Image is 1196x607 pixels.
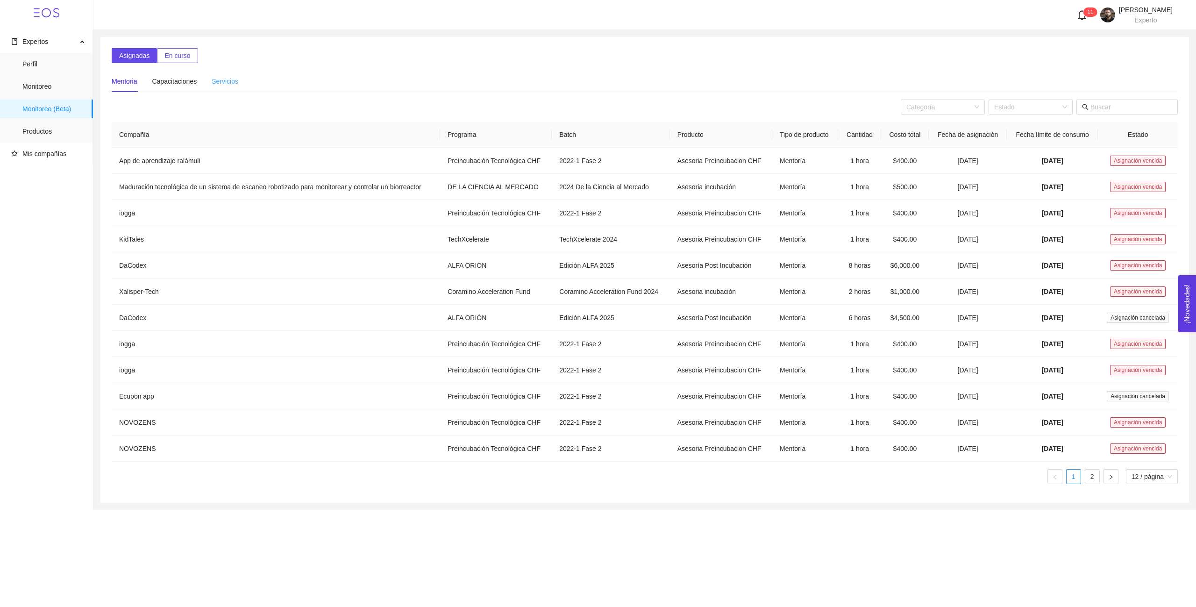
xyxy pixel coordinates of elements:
span: [DATE] [1042,393,1063,400]
span: 1 [1087,9,1090,15]
td: Mentoría [772,252,838,279]
sup: 11 [1083,7,1097,17]
td: 2022-1 Fase 2 [552,436,669,462]
th: Fecha límite de consumo [1007,122,1098,148]
td: 2022-1 Fase 2 [552,331,669,357]
td: Mentoría [772,226,838,252]
span: 12 / página [1132,470,1172,484]
td: Mentoría [772,200,838,226]
button: Open Feedback Widget [1178,275,1196,332]
td: 6 horas [838,305,881,331]
td: Mentoría [772,383,838,409]
td: iogga [112,200,440,226]
td: Asesoria Preincubacion CHF [670,383,772,409]
span: [DATE] [1042,288,1063,295]
span: [DATE] [1042,419,1063,426]
td: Preincubación Tecnológica CHF [440,409,552,436]
td: $500.00 [881,174,929,200]
button: left [1047,469,1062,484]
td: $400.00 [881,200,929,226]
span: [DATE] [1042,183,1063,191]
td: $400.00 [881,436,929,462]
span: Monitoreo [22,77,85,96]
td: iogga [112,331,440,357]
span: Asignación cancelada [1107,391,1169,401]
td: TechXcelerate 2024 [552,226,669,252]
td: Preincubación Tecnológica CHF [440,357,552,383]
td: Preincubación Tecnológica CHF [440,148,552,174]
td: Coramino Acceleration Fund [440,279,552,305]
td: Mentoría [772,148,838,174]
span: book [11,38,18,45]
td: Asesoría Post Incubación [670,252,772,279]
td: ALFA ORIÓN [440,305,552,331]
button: En curso [157,48,198,63]
td: Mentoría [772,174,838,200]
span: Asignación vencida [1110,260,1166,271]
span: [DATE] [1042,445,1063,452]
td: DaCodex [112,305,440,331]
td: Ecupon app [112,383,440,409]
span: En curso [164,50,190,61]
th: Fecha de asignación [929,122,1007,148]
td: Mentoría [772,305,838,331]
td: NOVOZENS [112,409,440,436]
th: Costo total [881,122,929,148]
td: Xalisper-Tech [112,279,440,305]
td: Mentoría [772,357,838,383]
a: 2 [1085,470,1099,484]
td: Asesoría Post Incubación [670,305,772,331]
td: [DATE] [929,436,1007,462]
span: bell [1077,10,1087,20]
td: Edición ALFA 2025 [552,305,669,331]
span: Mis compañías [22,150,66,157]
td: $400.00 [881,409,929,436]
td: Asesoria Preincubacion CHF [670,148,772,174]
td: iogga [112,357,440,383]
span: [DATE] [1042,262,1063,269]
input: Buscar [1090,102,1172,112]
td: [DATE] [929,279,1007,305]
td: 1 hora [838,226,881,252]
td: $400.00 [881,331,929,357]
td: 1 hora [838,174,881,200]
td: Asesoria incubación [670,174,772,200]
td: [DATE] [929,305,1007,331]
th: Cantidad [838,122,881,148]
span: Asignación vencida [1110,182,1166,192]
td: Mentoría [772,409,838,436]
td: 2 horas [838,279,881,305]
td: Asesoria Preincubacion CHF [670,409,772,436]
td: ALFA ORIÓN [440,252,552,279]
td: NOVOZENS [112,436,440,462]
td: [DATE] [929,174,1007,200]
td: 2024 De la Ciencia al Mercado [552,174,669,200]
span: Perfil [22,55,85,73]
td: Asesoria Preincubacion CHF [670,226,772,252]
span: Productos [22,122,85,141]
span: star [11,150,18,157]
td: [DATE] [929,357,1007,383]
td: $1,000.00 [881,279,929,305]
span: right [1108,474,1114,480]
td: $400.00 [881,148,929,174]
span: [PERSON_NAME] [1119,6,1173,14]
td: Mentoría [772,331,838,357]
div: Mentoria [112,76,137,86]
td: $4,500.00 [881,305,929,331]
span: Asignación vencida [1110,286,1166,297]
td: 1 hora [838,357,881,383]
span: Asignación vencida [1110,417,1166,428]
li: Página siguiente [1103,469,1118,484]
td: TechXcelerate [440,226,552,252]
td: Preincubación Tecnológica CHF [440,200,552,226]
td: Mentoría [772,436,838,462]
div: Capacitaciones [152,76,197,86]
span: [DATE] [1042,157,1063,164]
span: search [1082,104,1089,110]
td: Maduración tecnológica de un sistema de escaneo robotizado para monitorear y controlar un biorrea... [112,174,440,200]
td: [DATE] [929,148,1007,174]
button: Asignadas [112,48,157,63]
li: 2 [1085,469,1100,484]
th: Compañía [112,122,440,148]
